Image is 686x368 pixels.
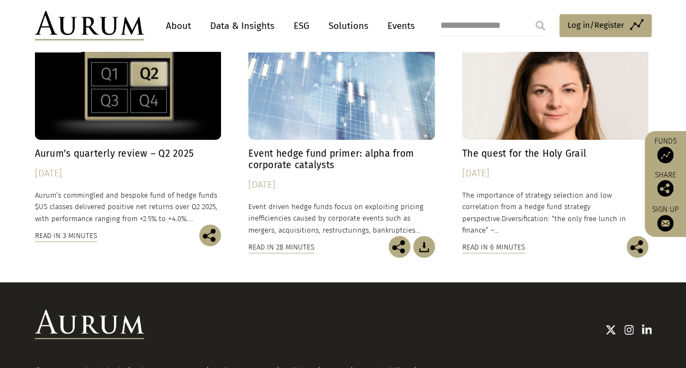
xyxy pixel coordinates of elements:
[462,148,649,159] h4: The quest for the Holy Grail
[657,180,673,197] img: Share this post
[35,310,144,339] img: Aurum Logo
[657,215,673,232] img: Sign up to our newsletter
[462,166,649,181] div: [DATE]
[642,324,652,335] img: Linkedin icon
[35,23,222,224] a: Insights Aurum’s quarterly review – Q2 2025 [DATE] Aurum’s commingled and bespoke fund of hedge f...
[248,23,435,235] a: Insights Event hedge fund primer: alpha from corporate catalysts [DATE] Event driven hedge funds ...
[248,241,314,253] div: Read in 28 minutes
[462,189,649,236] p: The importance of strategy selection and low correlation from a hedge fund strategy perspective.D...
[288,16,315,36] a: ESG
[462,23,649,235] a: Insights The quest for the Holy Grail [DATE] The importance of strategy selection and low correla...
[529,15,551,37] input: Submit
[35,11,144,40] img: Aurum
[605,324,616,335] img: Twitter icon
[624,324,634,335] img: Instagram icon
[35,189,222,224] p: Aurum’s commingled and bespoke fund of hedge funds $US classes delivered positive net returns ove...
[627,236,648,258] img: Share this post
[568,19,624,32] span: Log in/Register
[199,224,221,246] img: Share this post
[323,16,374,36] a: Solutions
[35,230,97,242] div: Read in 3 minutes
[657,147,673,163] img: Access Funds
[382,16,415,36] a: Events
[413,236,435,258] img: Download Article
[650,136,681,163] a: Funds
[205,16,280,36] a: Data & Insights
[462,241,525,253] div: Read in 6 minutes
[35,166,222,181] div: [DATE]
[650,171,681,197] div: Share
[559,14,652,37] a: Log in/Register
[248,201,435,235] p: Event driven hedge funds focus on exploiting pricing inefficiencies caused by corporate events su...
[35,148,222,159] h4: Aurum’s quarterly review – Q2 2025
[160,16,196,36] a: About
[248,148,435,171] h4: Event hedge fund primer: alpha from corporate catalysts
[248,177,435,193] div: [DATE]
[389,236,410,258] img: Share this post
[650,205,681,232] a: Sign up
